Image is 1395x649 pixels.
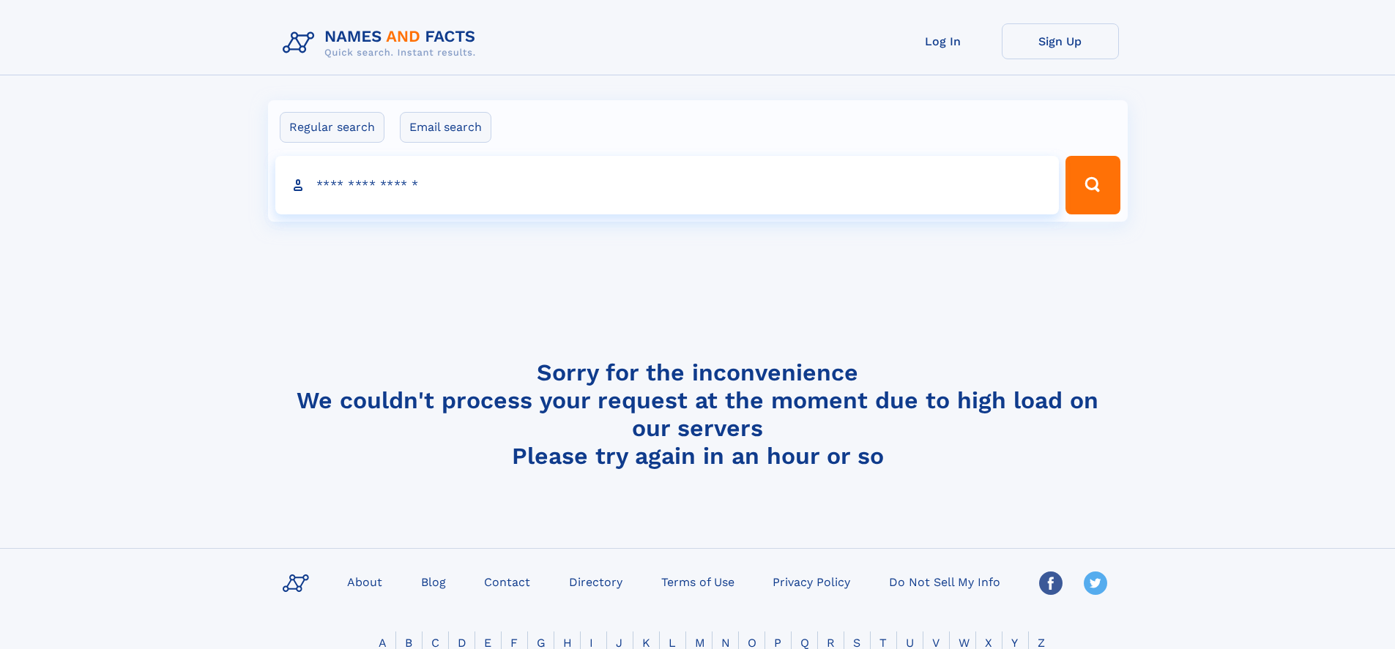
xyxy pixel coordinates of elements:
a: Log In [885,23,1002,59]
a: Directory [563,571,628,592]
img: Logo Names and Facts [277,23,488,63]
label: Email search [400,112,491,143]
a: About [341,571,388,592]
img: Facebook [1039,571,1063,595]
a: Sign Up [1002,23,1119,59]
label: Regular search [280,112,384,143]
a: Privacy Policy [767,571,856,592]
img: Twitter [1084,571,1107,595]
button: Search Button [1065,156,1120,214]
a: Terms of Use [655,571,740,592]
a: Blog [415,571,452,592]
a: Do Not Sell My Info [883,571,1006,592]
h4: Sorry for the inconvenience We couldn't process your request at the moment due to high load on ou... [277,359,1119,470]
input: search input [275,156,1060,214]
a: Contact [478,571,536,592]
